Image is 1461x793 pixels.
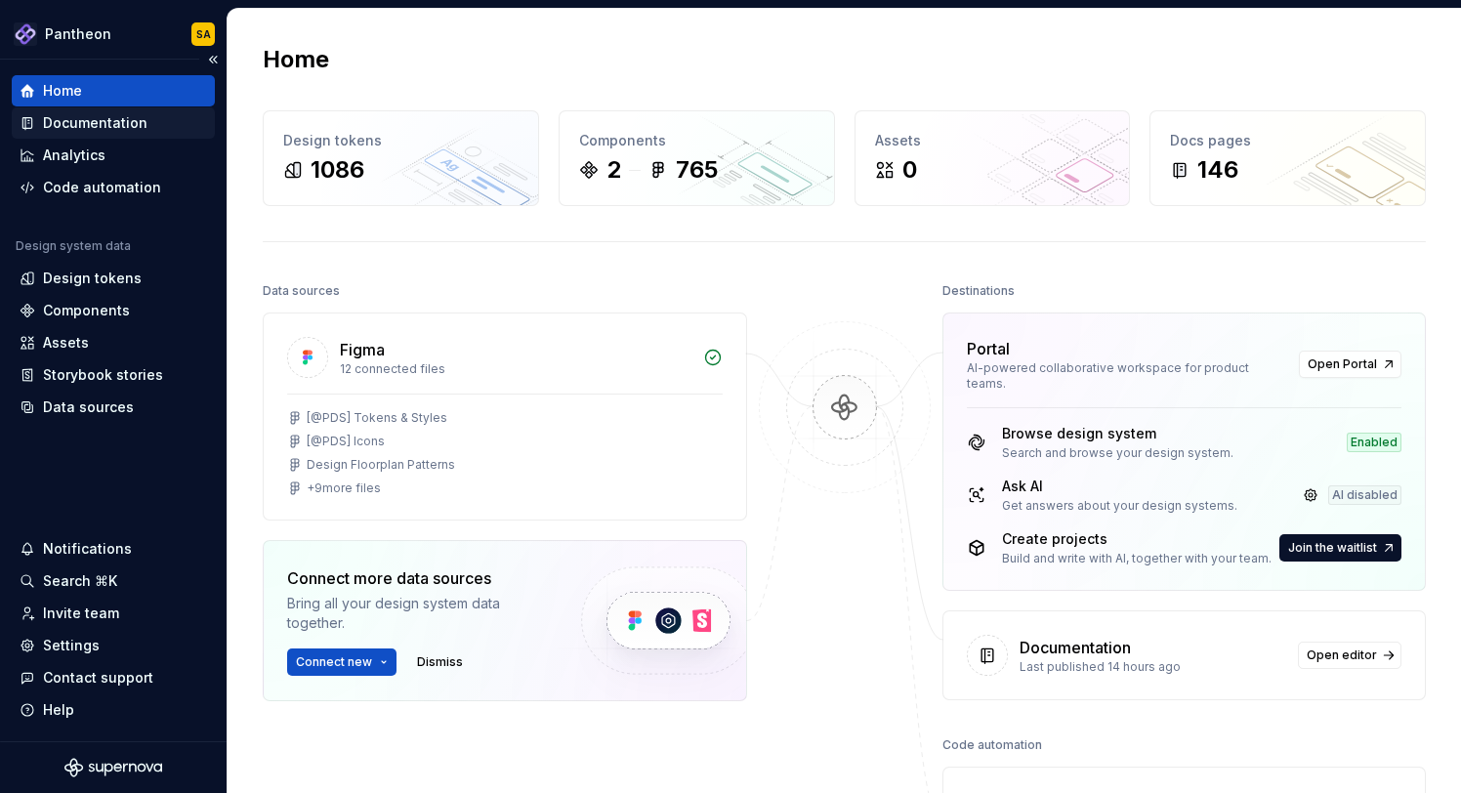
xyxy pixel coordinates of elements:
a: Invite team [12,598,215,629]
div: Data sources [263,277,340,305]
div: Create projects [1002,529,1272,549]
div: 1086 [311,154,364,186]
img: 2ea59a0b-fef9-4013-8350-748cea000017.png [14,22,37,46]
div: AI disabled [1328,485,1401,505]
div: Components [43,301,130,320]
div: Code automation [43,178,161,197]
span: Join the waitlist [1288,540,1377,556]
a: Code automation [12,172,215,203]
div: Enabled [1347,433,1401,452]
div: Documentation [43,113,147,133]
a: Components [12,295,215,326]
div: 12 connected files [340,361,691,377]
a: Home [12,75,215,106]
div: Docs pages [1170,131,1405,150]
div: 765 [676,154,718,186]
div: Build and write with AI, together with your team. [1002,551,1272,566]
button: Search ⌘K [12,565,215,597]
div: Storybook stories [43,365,163,385]
div: Home [43,81,82,101]
div: Documentation [1020,636,1131,659]
svg: Supernova Logo [64,758,162,777]
div: Figma [340,338,385,361]
a: Open Portal [1299,351,1401,378]
div: AI-powered collaborative workspace for product teams. [967,360,1288,392]
div: Search ⌘K [43,571,117,591]
div: 0 [902,154,917,186]
a: Storybook stories [12,359,215,391]
button: Join the waitlist [1279,534,1401,562]
div: Ask AI [1002,477,1237,496]
a: Data sources [12,392,215,423]
div: Analytics [43,146,105,165]
button: Help [12,694,215,726]
div: Last published 14 hours ago [1020,659,1287,675]
a: Analytics [12,140,215,171]
div: Bring all your design system data together. [287,594,548,633]
div: Design tokens [283,131,519,150]
h2: Home [263,44,329,75]
div: Assets [875,131,1110,150]
a: Figma12 connected files[@PDS] Tokens & Styles[@PDS] IconsDesign Floorplan Patterns+9more files [263,313,747,521]
button: Collapse sidebar [199,46,227,73]
div: Help [43,700,74,720]
a: Design tokens1086 [263,110,539,206]
div: + 9 more files [307,480,381,496]
div: Components [579,131,814,150]
a: Assets [12,327,215,358]
div: Destinations [942,277,1015,305]
span: Dismiss [417,654,463,670]
a: Design tokens [12,263,215,294]
div: Invite team [43,604,119,623]
div: Design Floorplan Patterns [307,457,455,473]
div: Contact support [43,668,153,688]
span: Connect new [296,654,372,670]
button: Dismiss [408,648,472,676]
div: 2 [606,154,621,186]
div: Design system data [16,238,131,254]
a: Documentation [12,107,215,139]
a: Docs pages146 [1149,110,1426,206]
button: Contact support [12,662,215,693]
div: Settings [43,636,100,655]
div: Portal [967,337,1010,360]
div: Pantheon [45,24,111,44]
button: Connect new [287,648,397,676]
span: Open Portal [1308,356,1377,372]
div: Data sources [43,397,134,417]
a: Settings [12,630,215,661]
div: [@PDS] Tokens & Styles [307,410,447,426]
div: SA [196,26,211,42]
a: Open editor [1298,642,1401,669]
div: Assets [43,333,89,353]
a: Assets0 [855,110,1131,206]
button: PantheonSA [4,13,223,55]
div: Search and browse your design system. [1002,445,1233,461]
span: Open editor [1307,647,1377,663]
a: Components2765 [559,110,835,206]
div: 146 [1197,154,1238,186]
div: Get answers about your design systems. [1002,498,1237,514]
div: Browse design system [1002,424,1233,443]
button: Notifications [12,533,215,564]
div: Design tokens [43,269,142,288]
div: Notifications [43,539,132,559]
div: Connect more data sources [287,566,548,590]
div: [@PDS] Icons [307,434,385,449]
div: Code automation [942,731,1042,759]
